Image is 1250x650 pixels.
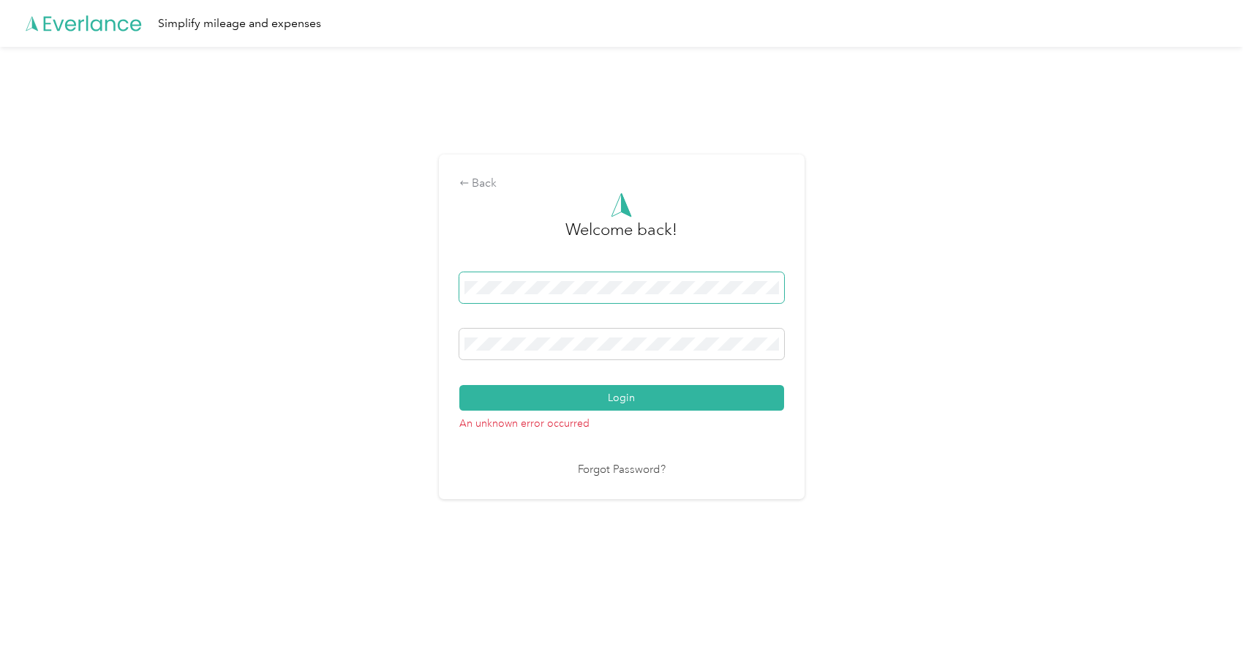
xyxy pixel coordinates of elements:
[459,175,784,193] div: Back
[578,462,666,479] a: Forgot Password?
[459,385,784,411] button: Login
[158,15,321,33] div: Simplify mileage and expenses
[565,217,677,257] h3: greeting
[459,411,784,431] p: An unknown error occurred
